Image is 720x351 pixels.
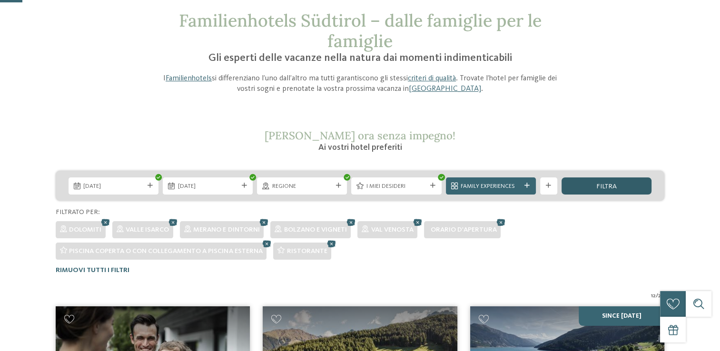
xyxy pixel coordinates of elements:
span: filtra [596,183,617,190]
span: Bolzano e vigneti [284,226,346,233]
span: 27 [658,292,664,300]
a: [GEOGRAPHIC_DATA] [409,85,481,93]
span: Ristorante [286,248,327,254]
span: I miei desideri [366,182,426,191]
span: Family Experiences [461,182,521,191]
span: Familienhotels Südtirol – dalle famiglie per le famiglie [178,10,541,52]
span: Merano e dintorni [193,226,259,233]
span: Regione [272,182,332,191]
span: Ai vostri hotel preferiti [318,143,402,152]
span: [PERSON_NAME] ora senza impegno! [265,128,455,142]
a: Familienhotels [166,75,212,82]
span: 12 [651,292,656,300]
span: [DATE] [178,182,238,191]
span: Valle Isarco [126,226,169,233]
span: [DATE] [83,182,143,191]
span: Gli esperti delle vacanze nella natura dai momenti indimenticabili [208,53,512,63]
span: Orario d'apertura [430,226,496,233]
span: Rimuovi tutti i filtri [56,267,129,273]
a: criteri di qualità [408,75,456,82]
span: Piscina coperta o con collegamento a piscina esterna [69,248,262,254]
span: / [656,292,658,300]
span: Filtrato per: [56,209,100,215]
p: I si differenziano l’uno dall’altro ma tutti garantiscono gli stessi . Trovate l’hotel per famigl... [157,73,564,95]
span: Dolomiti [69,226,101,233]
span: Val Venosta [371,226,413,233]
